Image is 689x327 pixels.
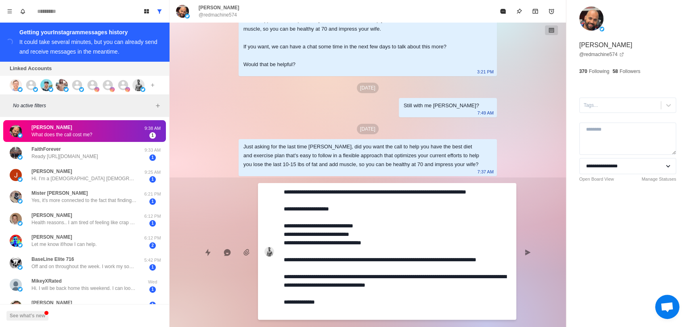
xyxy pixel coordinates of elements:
[153,101,163,110] button: Add filters
[64,87,69,92] img: picture
[579,68,587,75] p: 370
[31,146,61,153] p: FaithForever
[31,219,136,226] p: Health reasons.. I am tired of feeling like crap honestly
[56,79,68,91] img: picture
[149,264,156,271] span: 1
[357,124,379,134] p: [DATE]
[495,3,511,19] button: Mark as read
[10,147,22,159] img: picture
[3,5,16,18] button: Menu
[31,233,72,241] p: [PERSON_NAME]
[579,51,624,58] a: @redmachine574
[10,191,22,203] img: picture
[10,300,22,312] img: picture
[264,247,274,256] img: picture
[142,169,163,176] p: 9:25 AM
[10,235,22,247] img: picture
[176,5,189,18] img: picture
[620,68,640,75] p: Followers
[18,199,23,204] img: picture
[10,213,22,225] img: picture
[10,65,52,73] p: Linked Accounts
[16,5,29,18] button: Notifications
[6,311,48,321] button: See what's new
[19,39,157,55] div: It could take several minutes, but you can already send and receive messages in the meantime.
[142,147,163,154] p: 9:33 AM
[18,133,23,138] img: picture
[199,4,239,11] p: [PERSON_NAME]
[149,154,156,161] span: 1
[149,198,156,205] span: 1
[31,197,136,204] p: Yes, it's more connected to the fact that finding that long term motivation is not as connected w...
[239,244,255,260] button: Add media
[219,244,235,260] button: Reply with AI
[599,27,604,31] img: picture
[18,243,23,248] img: picture
[641,176,676,183] a: Manage Statuses
[10,257,22,269] img: picture
[149,242,156,249] span: 2
[31,256,74,263] p: BaseLine Elite 716
[527,3,543,19] button: Archive
[18,265,23,270] img: picture
[511,3,527,19] button: Pin
[142,213,163,220] p: 6:12 PM
[31,263,136,270] p: Off and on throughout the week. I work my son out as well and sometimes put all my energy into hi...
[243,142,479,169] div: Just asking for the last time [PERSON_NAME], did you want the call to help you have the best diet...
[19,27,159,37] div: Getting your Instagram messages history
[31,277,62,285] p: MikeyXRated
[31,124,72,131] p: [PERSON_NAME]
[31,241,96,248] p: Let me know if/how I can help.
[33,87,38,92] img: picture
[142,235,163,242] p: 6:12 PM
[18,221,23,226] img: picture
[31,299,72,306] p: [PERSON_NAME]
[125,87,130,92] img: picture
[31,212,72,219] p: [PERSON_NAME]
[31,131,92,138] p: What does the call cost me?
[110,87,115,92] img: picture
[31,175,136,182] p: Hi. I’m a [DEMOGRAPHIC_DATA] [DEMOGRAPHIC_DATA] interested in your assistance. I am a supervisor ...
[140,5,153,18] button: Board View
[18,287,23,292] img: picture
[10,279,22,291] img: picture
[477,67,494,76] p: 3:21 PM
[142,279,163,285] p: Wed
[10,125,22,137] img: picture
[543,3,559,19] button: Add reminder
[40,79,52,91] img: picture
[142,257,163,264] p: 5:42 PM
[655,295,679,319] div: Open chat
[31,285,136,292] p: Hi. I will be back home this weekend. I can look at your calendar then. Thanks
[31,190,88,197] p: Mister [PERSON_NAME]
[142,191,163,198] p: 6:21 PM
[79,87,84,92] img: picture
[579,6,603,31] img: picture
[18,155,23,160] img: picture
[140,87,145,92] img: picture
[149,302,156,308] span: 1
[10,79,22,91] img: picture
[149,132,156,139] span: 1
[31,168,72,175] p: [PERSON_NAME]
[579,40,632,50] p: [PERSON_NAME]
[519,244,536,260] button: Send message
[612,68,618,75] p: 58
[142,125,163,132] p: 9:38 AM
[148,80,157,90] button: Add account
[579,176,614,183] a: Open Board View
[185,14,190,19] img: picture
[477,108,493,117] p: 7:49 AM
[31,153,98,160] p: Ready [URL][DOMAIN_NAME]
[132,79,145,91] img: picture
[357,83,379,93] p: [DATE]
[18,87,23,92] img: picture
[153,5,166,18] button: Show all conversations
[48,87,53,92] img: picture
[149,176,156,183] span: 1
[404,101,479,110] div: Still with me [PERSON_NAME]?
[589,68,609,75] p: Following
[149,286,156,293] span: 1
[199,11,237,19] p: @redmachine574
[13,102,153,109] p: No active filters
